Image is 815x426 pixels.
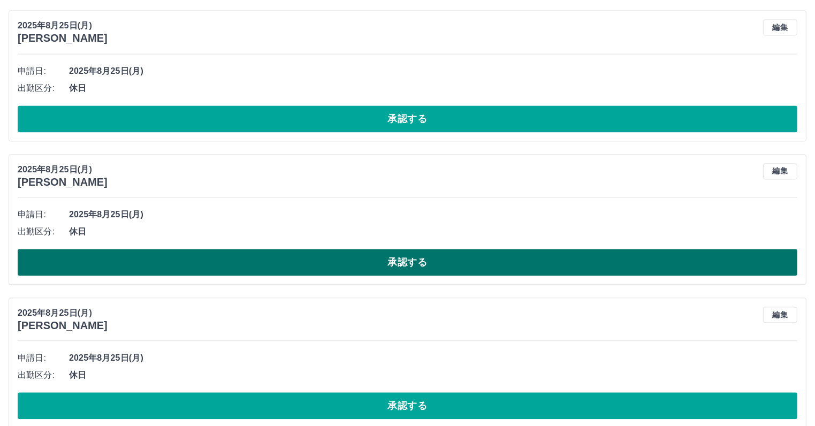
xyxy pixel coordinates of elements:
button: 承認する [18,249,797,276]
span: 休日 [69,82,797,95]
h3: [PERSON_NAME] [18,176,108,188]
button: 編集 [763,163,797,179]
span: 申請日: [18,352,69,364]
span: 2025年8月25日(月) [69,65,797,78]
span: 申請日: [18,65,69,78]
span: 2025年8月25日(月) [69,208,797,221]
span: 出勤区分: [18,82,69,95]
button: 承認する [18,392,797,419]
span: 2025年8月25日(月) [69,352,797,364]
p: 2025年8月25日(月) [18,307,108,319]
h3: [PERSON_NAME] [18,319,108,332]
h3: [PERSON_NAME] [18,32,108,44]
span: 出勤区分: [18,225,69,238]
button: 編集 [763,19,797,35]
button: 編集 [763,307,797,323]
p: 2025年8月25日(月) [18,163,108,176]
button: 承認する [18,105,797,132]
span: 休日 [69,369,797,382]
p: 2025年8月25日(月) [18,19,108,32]
span: 休日 [69,225,797,238]
span: 申請日: [18,208,69,221]
span: 出勤区分: [18,369,69,382]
